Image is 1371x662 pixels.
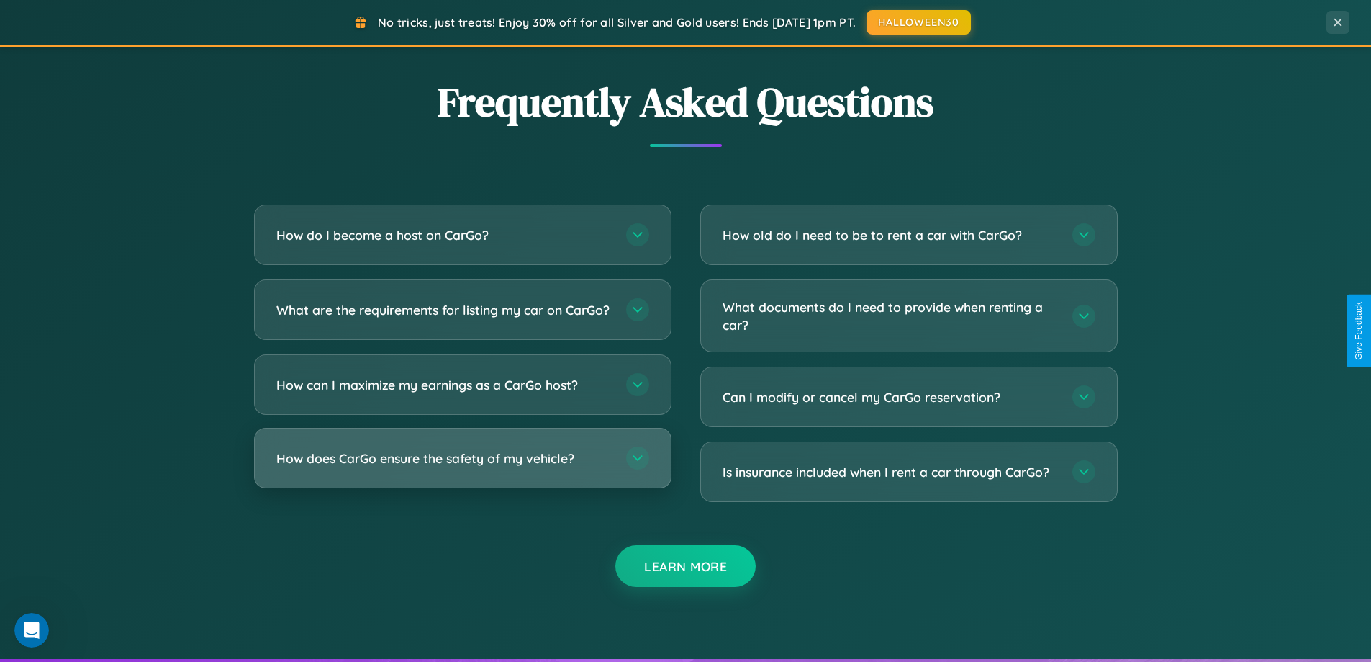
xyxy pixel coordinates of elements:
div: Give Feedback [1354,302,1364,360]
h3: How old do I need to be to rent a car with CarGo? [723,226,1058,244]
h3: Is insurance included when I rent a car through CarGo? [723,463,1058,481]
button: Learn More [615,545,756,587]
iframe: Intercom live chat [14,613,49,648]
button: HALLOWEEN30 [867,10,971,35]
h3: How does CarGo ensure the safety of my vehicle? [276,449,612,468]
h3: How can I maximize my earnings as a CarGo host? [276,376,612,394]
h3: What documents do I need to provide when renting a car? [723,298,1058,334]
h3: What are the requirements for listing my car on CarGo? [276,301,612,319]
span: No tricks, just treats! Enjoy 30% off for all Silver and Gold users! Ends [DATE] 1pm PT. [378,15,856,30]
h3: Can I modify or cancel my CarGo reservation? [723,388,1058,406]
h3: How do I become a host on CarGo? [276,226,612,244]
h2: Frequently Asked Questions [254,74,1118,130]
